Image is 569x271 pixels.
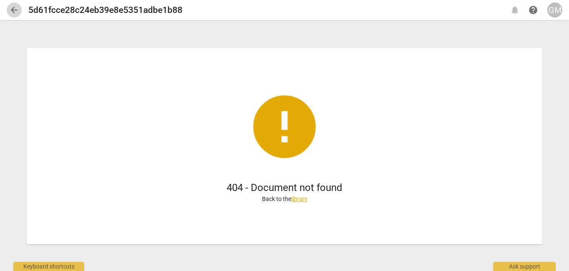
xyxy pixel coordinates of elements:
h1: 404 - Document not found [227,181,342,195]
a: library [291,196,307,202]
span: error [247,89,322,164]
a: Help [526,3,541,18]
span: arrow_back [9,5,19,15]
span: help [528,5,538,15]
div: Ask support [493,262,556,271]
h2: 5d61fcce28c24eb39e8e5351adbe1b88 [28,5,182,15]
button: GM [547,3,562,18]
p: Back to the [262,195,307,203]
div: Keyboard shortcuts [13,262,84,271]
